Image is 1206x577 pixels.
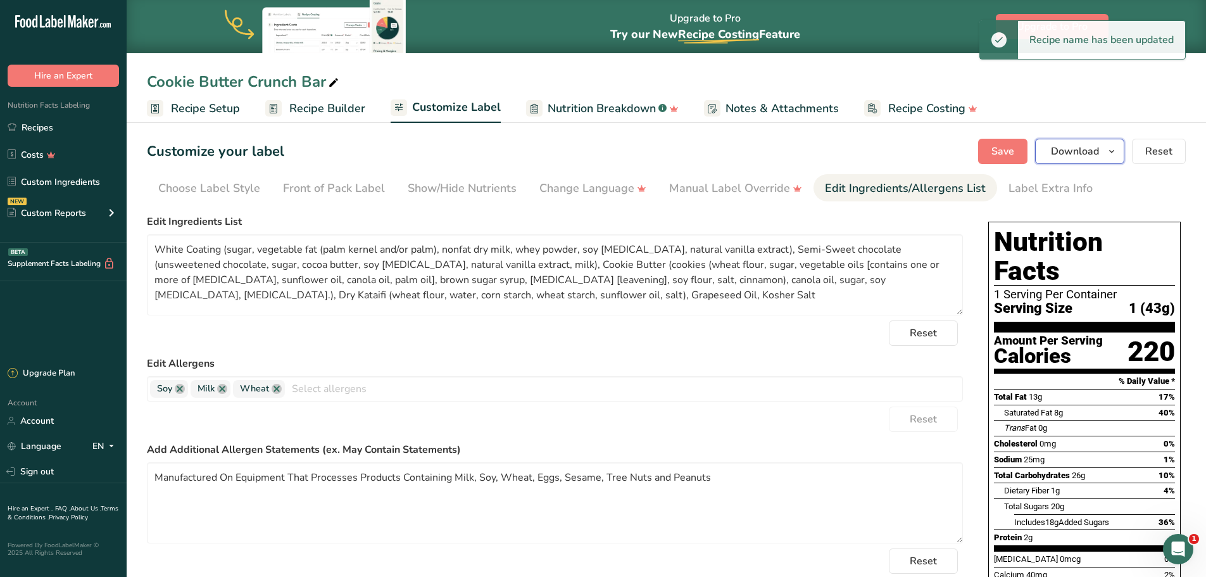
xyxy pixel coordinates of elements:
[8,206,86,220] div: Custom Reports
[1159,408,1175,417] span: 40%
[408,180,517,197] div: Show/Hide Nutrients
[1004,408,1052,417] span: Saturated Fat
[704,94,839,123] a: Notes & Attachments
[910,554,937,569] span: Reset
[1004,423,1036,433] span: Fat
[994,347,1103,365] div: Calories
[725,100,839,117] span: Notes & Attachments
[1164,486,1175,495] span: 4%
[147,70,341,93] div: Cookie Butter Crunch Bar
[978,139,1027,164] button: Save
[1129,301,1175,317] span: 1 (43g)
[49,513,88,522] a: Privacy Policy
[158,180,260,197] div: Choose Label Style
[391,93,501,124] a: Customize Label
[1051,144,1099,159] span: Download
[70,504,101,513] a: About Us .
[1189,534,1199,544] span: 1
[1060,554,1081,564] span: 0mcg
[1159,517,1175,527] span: 36%
[825,180,986,197] div: Edit Ingredients/Allergens List
[8,248,28,256] div: BETA
[147,356,963,371] label: Edit Allergens
[994,392,1027,402] span: Total Fat
[1145,144,1172,159] span: Reset
[1132,139,1186,164] button: Reset
[1051,502,1064,511] span: 20g
[994,471,1070,480] span: Total Carbohydrates
[1024,455,1045,464] span: 25mg
[1018,21,1185,59] div: Recipe name has been updated
[1045,517,1058,527] span: 18g
[1164,439,1175,448] span: 0%
[8,435,61,457] a: Language
[864,94,977,123] a: Recipe Costing
[1004,502,1049,511] span: Total Sugars
[8,542,119,557] div: Powered By FoodLabelMaker © 2025 All Rights Reserved
[994,455,1022,464] span: Sodium
[548,100,656,117] span: Nutrition Breakdown
[8,198,27,205] div: NEW
[1029,392,1042,402] span: 13g
[1127,335,1175,369] div: 220
[994,374,1175,389] section: % Daily Value *
[92,439,119,454] div: EN
[994,439,1038,448] span: Cholesterol
[996,14,1109,39] button: Upgrade to Pro
[1014,517,1109,527] span: Includes Added Sugars
[1004,423,1025,433] i: Trans
[240,382,269,396] span: Wheat
[8,504,118,522] a: Terms & Conditions .
[283,180,385,197] div: Front of Pack Label
[147,141,284,162] h1: Customize your label
[1159,471,1175,480] span: 10%
[1017,19,1088,34] span: Upgrade to Pro
[889,407,958,432] button: Reset
[289,100,365,117] span: Recipe Builder
[147,214,963,229] label: Edit Ingredients List
[610,1,800,53] div: Upgrade to Pro
[539,180,646,197] div: Change Language
[889,320,958,346] button: Reset
[994,288,1175,301] div: 1 Serving Per Container
[8,367,75,380] div: Upgrade Plan
[888,100,965,117] span: Recipe Costing
[285,379,962,398] input: Select allergens
[1164,455,1175,464] span: 1%
[678,27,759,42] span: Recipe Costing
[994,335,1103,347] div: Amount Per Serving
[147,442,963,457] label: Add Additional Allergen Statements (ex. May Contain Statements)
[1035,139,1124,164] button: Download
[1054,408,1063,417] span: 8g
[910,326,937,341] span: Reset
[171,100,240,117] span: Recipe Setup
[55,504,70,513] a: FAQ .
[1038,423,1047,433] span: 0g
[669,180,802,197] div: Manual Label Override
[8,65,119,87] button: Hire an Expert
[1024,533,1033,542] span: 2g
[1040,439,1056,448] span: 0mg
[8,504,53,513] a: Hire an Expert .
[198,382,215,396] span: Milk
[526,94,679,123] a: Nutrition Breakdown
[1159,392,1175,402] span: 17%
[1051,486,1060,495] span: 1g
[412,99,501,116] span: Customize Label
[994,533,1022,542] span: Protein
[265,94,365,123] a: Recipe Builder
[889,548,958,574] button: Reset
[1163,534,1193,564] iframe: Intercom live chat
[910,412,937,427] span: Reset
[1004,486,1049,495] span: Dietary Fiber
[157,382,172,396] span: Soy
[994,227,1175,286] h1: Nutrition Facts
[994,554,1058,564] span: [MEDICAL_DATA]
[991,144,1014,159] span: Save
[1008,180,1093,197] div: Label Extra Info
[1072,471,1085,480] span: 26g
[994,301,1072,317] span: Serving Size
[147,94,240,123] a: Recipe Setup
[610,27,800,42] span: Try our New Feature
